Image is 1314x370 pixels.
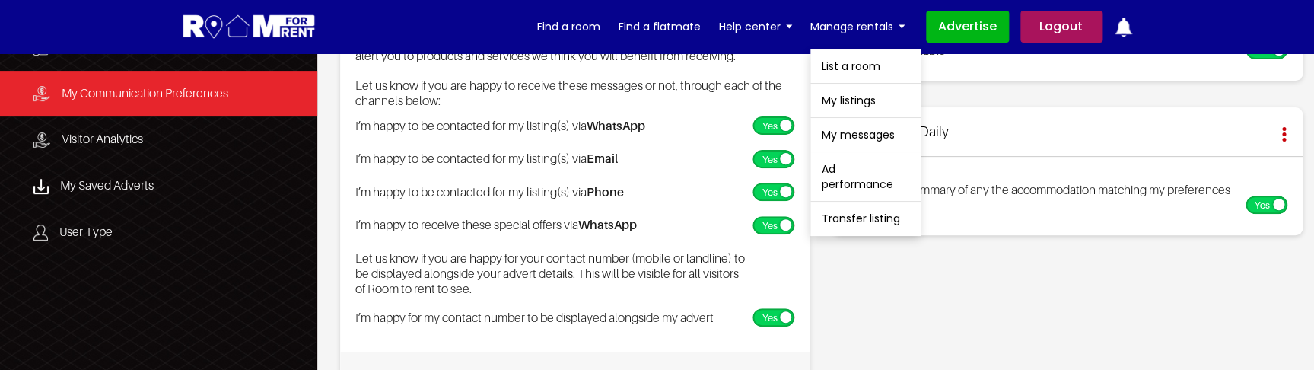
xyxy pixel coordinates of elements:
[587,151,618,166] strong: Email
[355,184,751,199] p: I’m happy to be contacted for my listing(s) via
[182,13,317,41] img: Logo for Room for Rent, featuring a welcoming design with a house icon and modern typography
[619,15,701,38] a: Find a flatmate
[62,131,143,146] span: Visitor Analytics
[810,84,921,117] a: My listings
[810,118,921,152] a: My messages
[355,310,751,325] p: I’m happy for my contact number to be displayed alongside my advert
[537,15,600,38] a: Find a room
[355,250,751,296] p: Let us know if you are happy for your contact number (mobile or landline) to be displayed alongsi...
[33,132,50,148] img: Icon
[355,151,751,166] p: I’m happy to be contacted for my listing(s) via
[33,86,50,101] img: Icon
[810,152,921,201] a: Ad performance
[355,78,795,108] p: Let us know if you are happy to receive these messages or not, through each of the channels below:
[810,49,921,83] a: List a room
[719,15,792,38] a: Help center
[1020,11,1102,43] a: Logout
[848,182,1243,212] p: Send me, a summary of any the accommodation matching my preferences once a day.
[355,217,751,232] p: I’m happy to receive these special offers via
[848,123,1287,140] h2: Email Alerts Daily
[1114,18,1133,37] img: ic-notification
[33,225,48,241] img: Icon
[810,202,921,235] a: Transfer listing
[587,118,645,133] strong: WhatsApp
[926,11,1009,43] a: Advertise
[355,118,751,133] p: I’m happy to be contacted for my listing(s) via
[587,184,624,199] strong: Phone
[810,15,905,38] a: Manage rentals
[33,179,49,194] img: Icon
[578,217,637,232] strong: WhatsApp
[62,85,228,100] span: My Communication Preferences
